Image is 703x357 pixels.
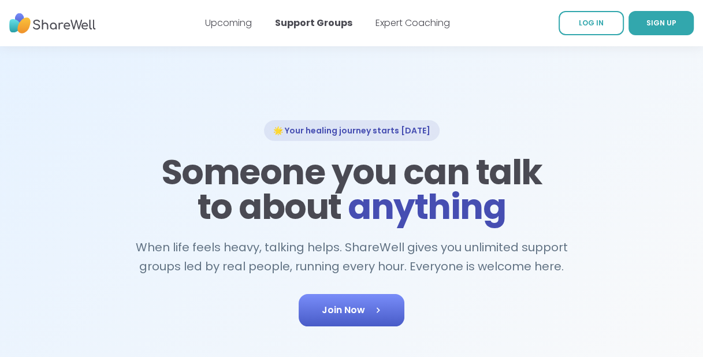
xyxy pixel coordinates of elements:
[9,8,96,39] img: ShareWell Nav Logo
[275,16,352,29] a: Support Groups
[348,183,505,231] span: anything
[264,120,440,141] div: 🌟 Your healing journey starts [DATE]
[375,16,450,29] a: Expert Coaching
[646,18,676,28] span: SIGN UP
[322,303,381,317] span: Join Now
[579,18,604,28] span: LOG IN
[559,11,624,35] a: LOG IN
[130,238,574,276] h2: When life feels heavy, talking helps. ShareWell gives you unlimited support groups led by real pe...
[205,16,252,29] a: Upcoming
[299,294,404,326] a: Join Now
[628,11,694,35] a: SIGN UP
[158,155,546,224] h1: Someone you can talk to about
